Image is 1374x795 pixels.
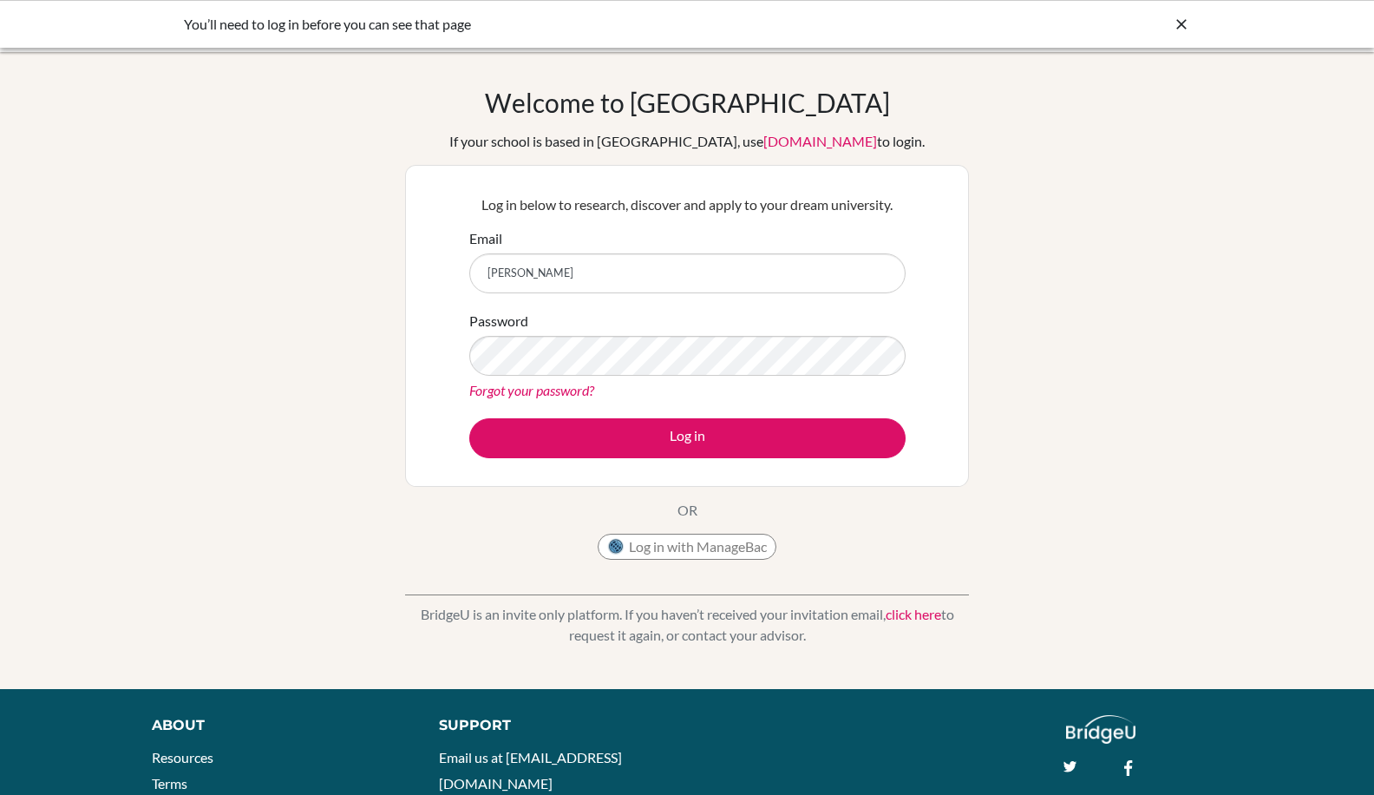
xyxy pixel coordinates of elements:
[469,311,528,332] label: Password
[439,749,622,792] a: Email us at [EMAIL_ADDRESS][DOMAIN_NAME]
[886,606,941,622] a: click here
[469,418,906,458] button: Log in
[469,228,502,249] label: Email
[598,534,776,560] button: Log in with ManageBac
[469,194,906,215] p: Log in below to research, discover and apply to your dream university.
[405,604,969,646] p: BridgeU is an invite only platform. If you haven’t received your invitation email, to request it ...
[184,14,930,35] div: You’ll need to log in before you can see that page
[449,131,925,152] div: If your school is based in [GEOGRAPHIC_DATA], use to login.
[1066,715,1136,744] img: logo_white@2x-f4f0deed5e89b7ecb1c2cc34c3e3d731f90f0f143d5ea2071677605dd97b5244.png
[469,382,594,398] a: Forgot your password?
[763,133,877,149] a: [DOMAIN_NAME]
[152,715,400,736] div: About
[485,87,890,118] h1: Welcome to [GEOGRAPHIC_DATA]
[152,749,213,765] a: Resources
[439,715,669,736] div: Support
[677,500,697,521] p: OR
[152,775,187,792] a: Terms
